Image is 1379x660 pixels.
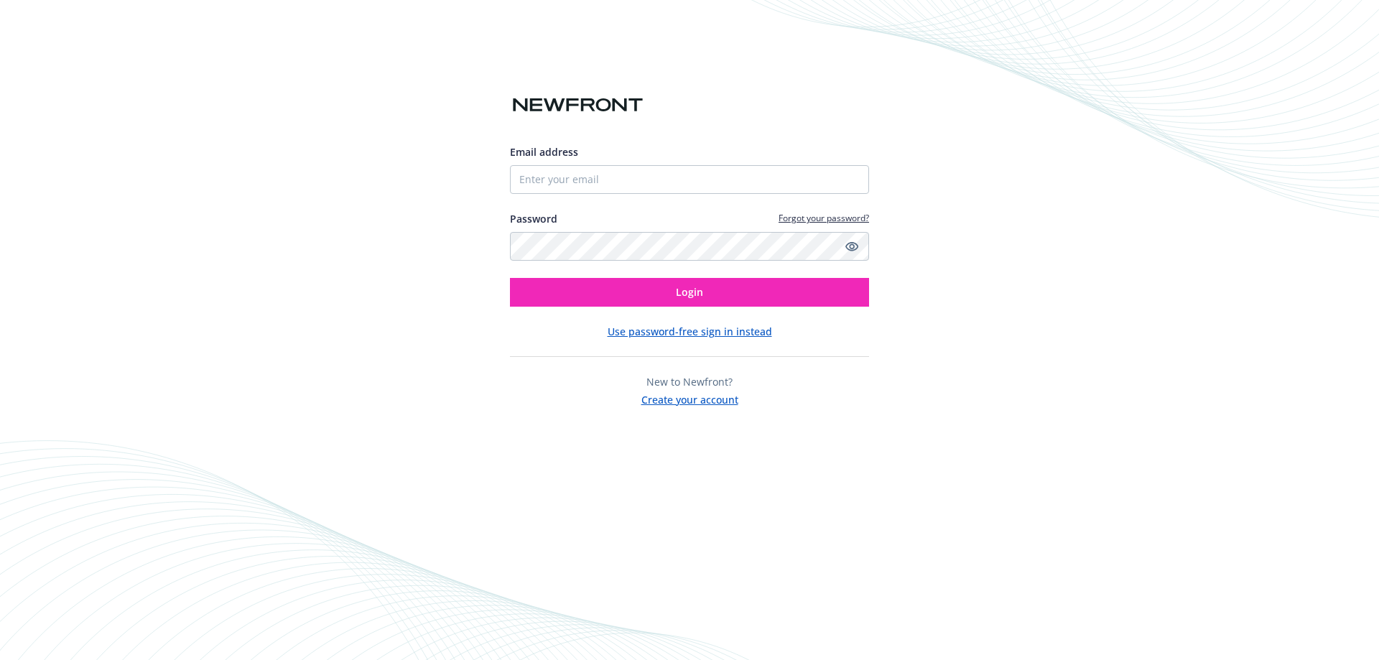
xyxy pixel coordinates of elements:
[510,278,869,307] button: Login
[510,93,646,118] img: Newfront logo
[676,285,703,299] span: Login
[510,165,869,194] input: Enter your email
[843,238,860,255] a: Show password
[608,324,772,339] button: Use password-free sign in instead
[510,232,869,261] input: Enter your password
[510,145,578,159] span: Email address
[510,211,557,226] label: Password
[646,375,733,389] span: New to Newfront?
[641,389,738,407] button: Create your account
[779,212,869,224] a: Forgot your password?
